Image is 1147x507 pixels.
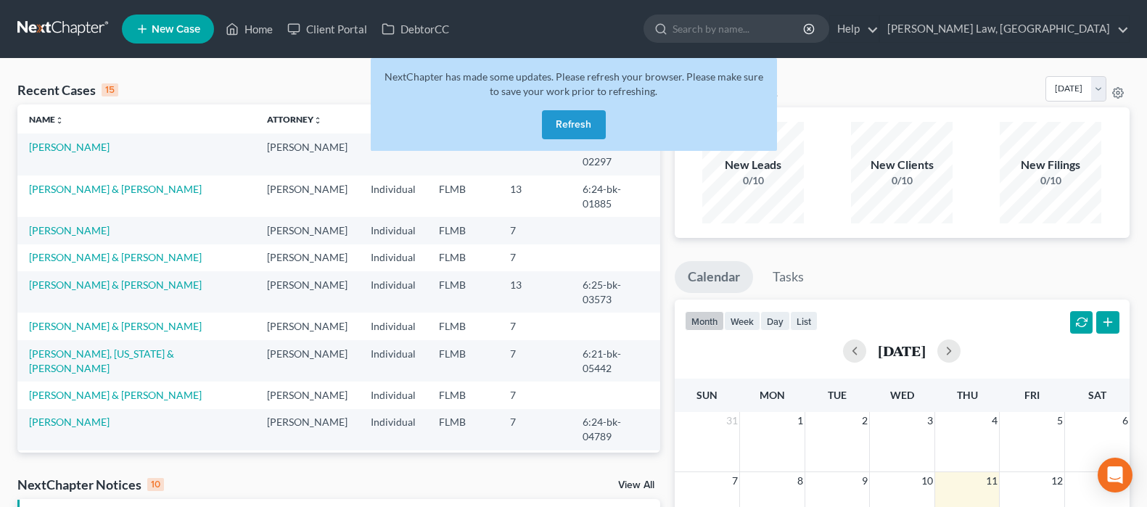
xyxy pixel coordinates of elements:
[498,450,571,492] td: 7
[498,313,571,339] td: 7
[571,176,659,217] td: 6:24-bk-01885
[359,271,427,313] td: Individual
[860,472,869,490] span: 9
[255,450,359,492] td: [PERSON_NAME]
[498,271,571,313] td: 13
[760,261,817,293] a: Tasks
[498,382,571,408] td: 7
[374,16,456,42] a: DebtorCC
[255,340,359,382] td: [PERSON_NAME]
[860,412,869,429] span: 2
[673,15,805,42] input: Search by name...
[29,279,202,291] a: [PERSON_NAME] & [PERSON_NAME]
[498,244,571,271] td: 7
[427,382,498,408] td: FLMB
[1088,389,1106,401] span: Sat
[313,116,322,125] i: unfold_more
[675,261,753,293] a: Calendar
[427,340,498,382] td: FLMB
[926,412,934,429] span: 3
[427,450,498,492] td: FLMB
[498,409,571,450] td: 7
[828,389,847,401] span: Tue
[571,271,659,313] td: 6:25-bk-03573
[498,340,571,382] td: 7
[880,16,1129,42] a: [PERSON_NAME] Law, [GEOGRAPHIC_DATA]
[920,472,934,490] span: 10
[255,217,359,244] td: [PERSON_NAME]
[29,320,202,332] a: [PERSON_NAME] & [PERSON_NAME]
[255,313,359,339] td: [PERSON_NAME]
[1000,157,1101,173] div: New Filings
[427,217,498,244] td: FLMB
[29,251,202,263] a: [PERSON_NAME] & [PERSON_NAME]
[29,389,202,401] a: [PERSON_NAME] & [PERSON_NAME]
[760,389,785,401] span: Mon
[385,70,763,97] span: NextChapter has made some updates. Please refresh your browser. Please make sure to save your wor...
[359,217,427,244] td: Individual
[1098,458,1132,492] div: Open Intercom Messenger
[359,313,427,339] td: Individual
[760,311,790,331] button: day
[618,480,654,490] a: View All
[957,389,978,401] span: Thu
[498,217,571,244] td: 7
[152,24,200,35] span: New Case
[359,409,427,450] td: Individual
[731,472,739,490] span: 7
[790,311,818,331] button: list
[796,412,805,429] span: 1
[851,157,953,173] div: New Clients
[427,176,498,217] td: FLMB
[571,450,659,492] td: 6:23-bk-01958
[571,409,659,450] td: 6:24-bk-04789
[427,409,498,450] td: FLMB
[255,271,359,313] td: [PERSON_NAME]
[702,157,804,173] div: New Leads
[1050,472,1064,490] span: 12
[890,389,914,401] span: Wed
[29,141,110,153] a: [PERSON_NAME]
[17,476,164,493] div: NextChapter Notices
[427,271,498,313] td: FLMB
[1056,412,1064,429] span: 5
[724,311,760,331] button: week
[851,173,953,188] div: 0/10
[359,244,427,271] td: Individual
[55,116,64,125] i: unfold_more
[702,173,804,188] div: 0/10
[830,16,879,42] a: Help
[29,347,174,374] a: [PERSON_NAME], [US_STATE] & [PERSON_NAME]
[990,412,999,429] span: 4
[17,81,118,99] div: Recent Cases
[427,313,498,339] td: FLMB
[255,382,359,408] td: [PERSON_NAME]
[685,311,724,331] button: month
[984,472,999,490] span: 11
[359,382,427,408] td: Individual
[1121,412,1130,429] span: 6
[147,478,164,491] div: 10
[359,133,427,175] td: Individual
[1000,173,1101,188] div: 0/10
[102,83,118,96] div: 15
[359,176,427,217] td: Individual
[29,416,110,428] a: [PERSON_NAME]
[29,224,110,236] a: [PERSON_NAME]
[29,183,202,195] a: [PERSON_NAME] & [PERSON_NAME]
[359,450,427,492] td: Individual
[359,340,427,382] td: Individual
[29,114,64,125] a: Nameunfold_more
[725,412,739,429] span: 31
[571,340,659,382] td: 6:21-bk-05442
[218,16,280,42] a: Home
[255,133,359,175] td: [PERSON_NAME]
[696,389,718,401] span: Sun
[255,409,359,450] td: [PERSON_NAME]
[255,244,359,271] td: [PERSON_NAME]
[796,472,805,490] span: 8
[280,16,374,42] a: Client Portal
[255,176,359,217] td: [PERSON_NAME]
[427,244,498,271] td: FLMB
[267,114,322,125] a: Attorneyunfold_more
